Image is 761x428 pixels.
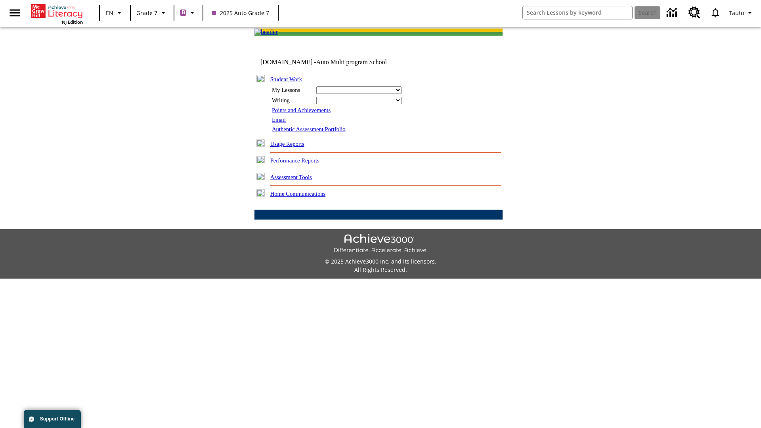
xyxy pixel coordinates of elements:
[270,76,302,82] a: Student Work
[102,6,128,20] button: Language: EN, Select a language
[333,234,428,254] img: Achieve3000 Differentiate Accelerate Achieve
[62,19,83,25] span: NJ Edition
[270,174,312,180] a: Assessment Tools
[729,9,744,17] span: Tauto
[31,2,83,25] div: Home
[270,157,319,164] a: Performance Reports
[136,9,157,17] span: Grade 7
[272,126,346,132] a: Authentic Assessment Portfolio
[3,1,27,25] button: Open side menu
[40,416,75,422] span: Support Offline
[256,139,265,147] img: plus.gif
[254,29,278,36] img: header
[256,75,265,82] img: minus.gif
[316,59,387,65] nobr: Auto Multi program School
[106,9,113,17] span: EN
[684,2,705,23] a: Resource Center, Will open in new tab
[256,173,265,180] img: plus.gif
[270,141,304,147] a: Usage Reports
[272,87,312,94] div: My Lessons
[260,59,406,66] td: [DOMAIN_NAME] -
[270,191,326,197] a: Home Communications
[177,6,200,20] button: Boost Class color is purple. Change class color
[523,6,632,19] input: search field
[662,2,684,24] a: Data Center
[272,117,286,123] a: Email
[133,6,171,20] button: Grade: Grade 7, Select a grade
[272,97,312,104] div: Writing
[24,410,81,428] button: Support Offline
[256,156,265,163] img: plus.gif
[256,189,265,197] img: plus.gif
[182,8,185,17] span: B
[212,9,269,17] span: 2025 Auto Grade 7
[705,2,726,23] a: Notifications
[726,6,758,20] button: Profile/Settings
[272,107,331,113] a: Points and Achievements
